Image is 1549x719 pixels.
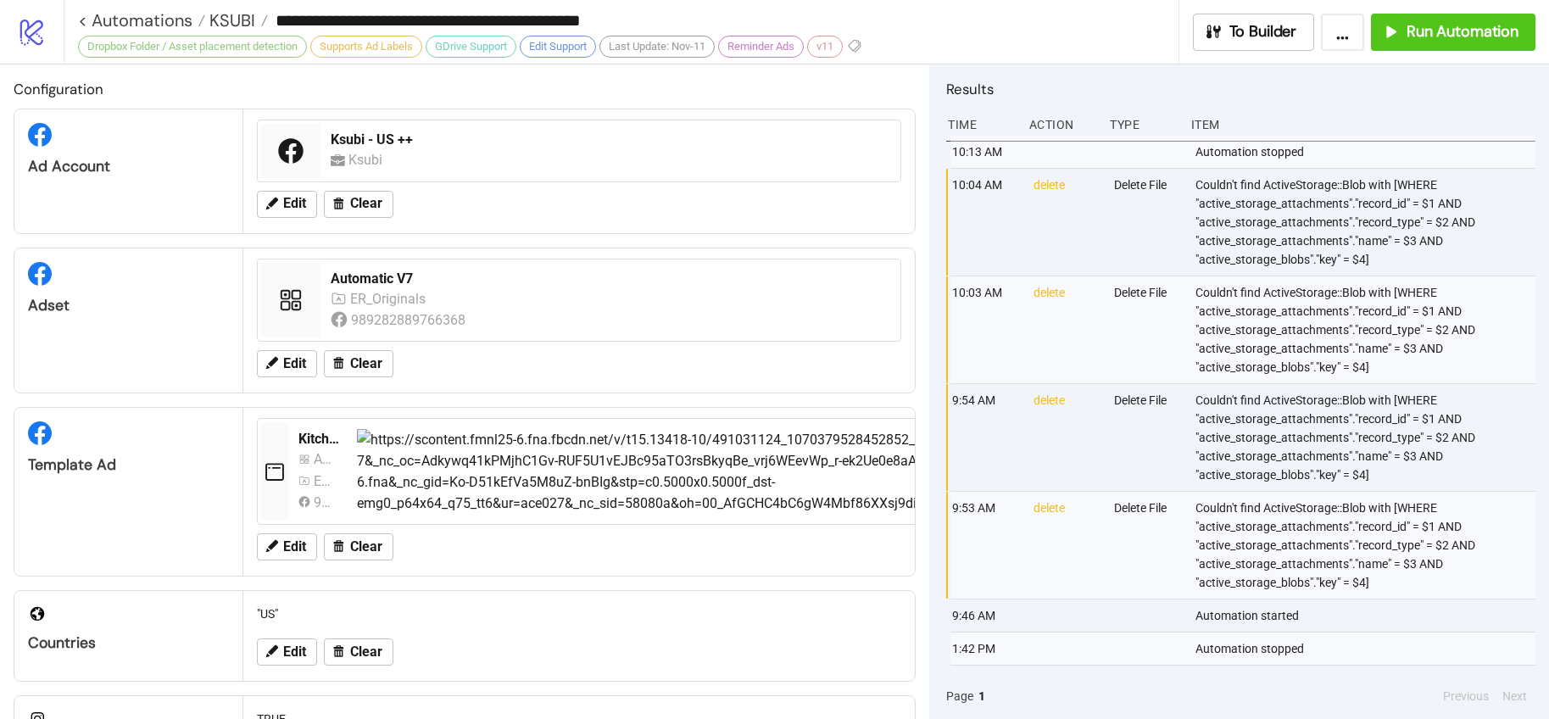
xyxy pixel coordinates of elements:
div: 9:46 AM [950,599,1020,632]
button: Edit [257,191,317,218]
div: 989282889766368 [314,492,337,513]
div: 9:54 AM [950,384,1020,491]
div: Couldn't find ActiveStorage::Blob with [WHERE "active_storage_attachments"."record_id" = $1 AND "... [1194,169,1540,276]
button: Clear [324,533,393,560]
div: v11 [807,36,843,58]
div: ER_Originals [314,471,337,492]
div: "US" [250,598,908,630]
div: Edit Support [520,36,596,58]
div: delete [1032,492,1101,599]
span: Edit [283,196,306,211]
div: Template Ad [28,455,229,475]
div: Couldn't find ActiveStorage::Blob with [WHERE "active_storage_attachments"."record_id" = $1 AND "... [1194,276,1540,383]
div: ER_Originals [350,288,430,309]
button: Edit [257,533,317,560]
span: KSUBI [205,9,255,31]
button: ... [1321,14,1364,51]
span: Edit [283,644,306,660]
span: Page [946,687,973,705]
span: Clear [350,644,382,660]
div: Delete File [1112,384,1182,491]
div: GDrive Support [426,36,516,58]
button: To Builder [1193,14,1315,51]
div: Countries [28,633,229,653]
div: Ksubi - US ++ [331,131,890,149]
span: Edit [283,539,306,555]
span: Clear [350,196,382,211]
span: Run Automation [1407,22,1518,42]
div: Adset [28,296,229,315]
div: Type [1108,109,1178,141]
div: Couldn't find ActiveStorage::Blob with [WHERE "active_storage_attachments"."record_id" = $1 AND "... [1194,384,1540,491]
button: Next [1497,687,1532,705]
div: Automation stopped [1194,633,1540,665]
div: 1:42 PM [950,633,1020,665]
div: Action [1028,109,1097,141]
div: Couldn't find ActiveStorage::Blob with [WHERE "active_storage_attachments"."record_id" = $1 AND "... [1194,492,1540,599]
button: Clear [324,350,393,377]
div: 9:53 AM [950,492,1020,599]
button: 1 [973,687,990,705]
div: Last Update: Nov-11 [599,36,715,58]
button: Edit [257,350,317,377]
div: Reminder Ads [718,36,804,58]
h2: Results [946,78,1535,100]
div: delete [1032,169,1101,276]
button: Edit [257,638,317,666]
button: Clear [324,191,393,218]
div: Time [946,109,1016,141]
div: 989282889766368 [351,309,469,331]
h2: Configuration [14,78,916,100]
div: Automation stopped [1194,136,1540,168]
div: Ad Account [28,157,229,176]
div: Ksubi [348,149,388,170]
span: Clear [350,356,382,371]
div: Dropbox Folder / Asset placement detection [78,36,307,58]
div: Kitchn Template [298,430,343,449]
div: Delete File [1112,276,1182,383]
a: < Automations [78,12,205,29]
div: Delete File [1112,169,1182,276]
button: Clear [324,638,393,666]
div: Item [1190,109,1535,141]
img: https://scontent.fmnl25-6.fna.fbcdn.net/v/t15.13418-10/491031124_1070379528452852_817214172955944... [357,429,1291,515]
div: Supports Ad Labels [310,36,422,58]
button: Previous [1438,687,1494,705]
div: Automation started [1194,599,1540,632]
div: 10:13 AM [950,136,1020,168]
div: Automatic V7 [331,270,890,288]
span: To Builder [1229,22,1297,42]
button: Run Automation [1371,14,1535,51]
div: 10:04 AM [950,169,1020,276]
div: Delete File [1112,492,1182,599]
div: delete [1032,384,1101,491]
span: Clear [350,539,382,555]
div: delete [1032,276,1101,383]
div: 10:03 AM [950,276,1020,383]
div: Automatic V3 [314,449,337,470]
span: Edit [283,356,306,371]
a: KSUBI [205,12,268,29]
